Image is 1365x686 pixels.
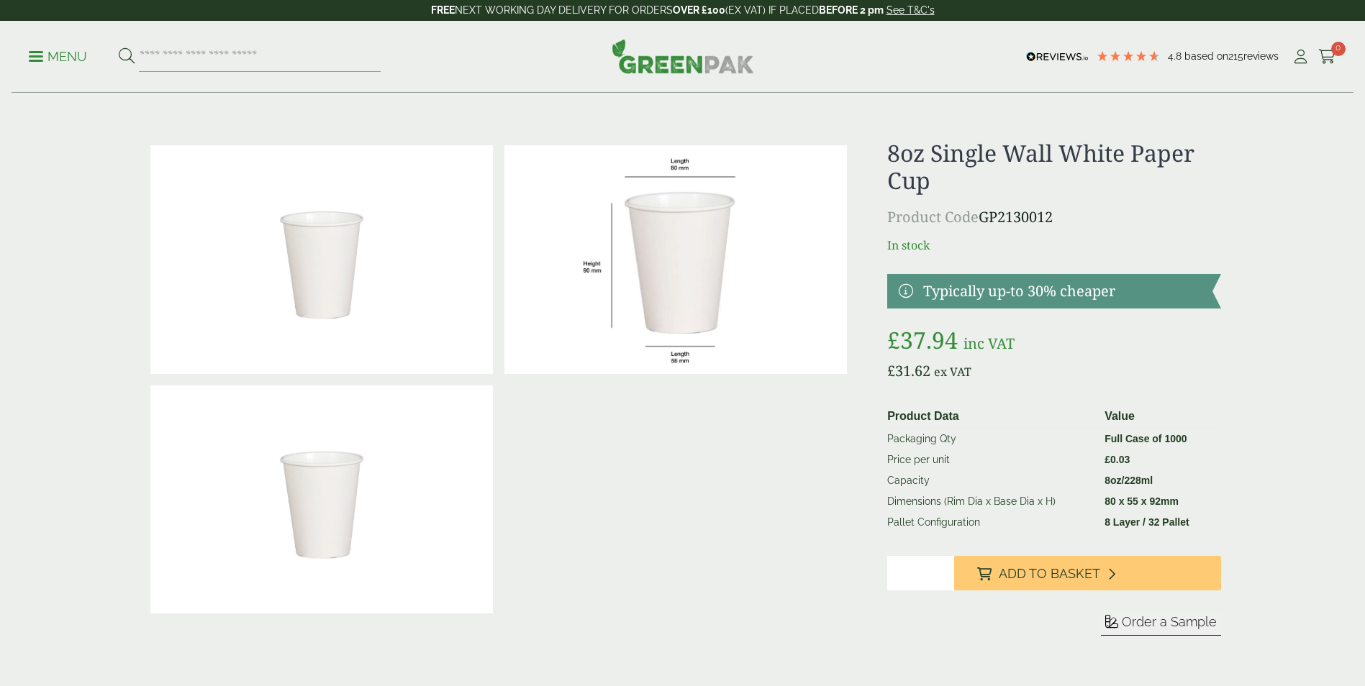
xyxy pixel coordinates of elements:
[612,39,754,73] img: GreenPak Supplies
[887,324,958,355] bdi: 37.94
[881,405,1099,429] th: Product Data
[431,4,455,16] strong: FREE
[887,237,1220,254] p: In stock
[1105,454,1130,465] bdi: 0.03
[1105,495,1179,507] strong: 80 x 55 x 92mm
[954,556,1221,590] button: Add to Basket
[1318,50,1336,64] i: Cart
[881,512,1099,533] td: Pallet Configuration
[887,140,1220,195] h1: 8oz Single Wall White Paper Cup
[887,207,979,227] span: Product Code
[673,4,725,16] strong: OVER £100
[1243,50,1279,62] span: reviews
[1331,42,1346,56] span: 0
[887,361,895,380] span: £
[1105,454,1110,465] span: £
[934,364,971,380] span: ex VAT
[999,566,1100,582] span: Add to Basket
[881,470,1099,491] td: Capacity
[1318,46,1336,68] a: 0
[887,206,1220,228] p: GP2130012
[29,48,87,63] a: Menu
[1292,50,1310,64] i: My Account
[886,4,935,16] a: See T&C's
[1184,50,1228,62] span: Based on
[1101,613,1221,636] button: Order a Sample
[29,48,87,65] p: Menu
[1228,50,1243,62] span: 215
[1105,433,1187,444] strong: Full Case of 1000
[887,361,930,380] bdi: 31.62
[1096,50,1161,63] div: 4.79 Stars
[1105,516,1189,528] strong: 8 Layer / 32 Pallet
[881,428,1099,449] td: Packaging Qty
[150,145,493,374] img: 8oz Single Wall White Paper Cup 0
[1122,614,1217,629] span: Order a Sample
[1168,50,1184,62] span: 4.8
[887,324,900,355] span: £
[504,145,847,374] img: WhiteCup_8oz
[1105,475,1153,486] strong: 8oz/228ml
[881,491,1099,512] td: Dimensions (Rim Dia x Base Dia x H)
[1026,52,1089,62] img: REVIEWS.io
[150,385,493,614] img: 8oz Single Wall White Paper Cup Full Case Of 0
[819,4,884,16] strong: BEFORE 2 pm
[881,449,1099,470] td: Price per unit
[963,334,1015,353] span: inc VAT
[1099,405,1215,429] th: Value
